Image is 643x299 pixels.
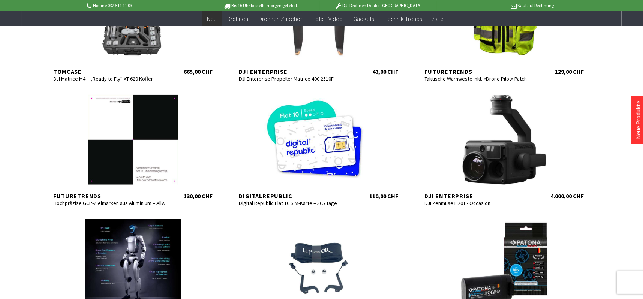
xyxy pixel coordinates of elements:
[427,11,449,27] a: Sale
[253,11,307,27] a: Drohnen Zubehör
[634,101,642,139] a: Neue Produkte
[202,1,319,10] p: Bis 16 Uhr bestellt, morgen geliefert.
[555,68,584,75] div: 129,00 CHF
[437,1,554,10] p: Kauf auf Rechnung
[239,192,351,200] div: digitalrepublic
[85,1,202,10] p: Hotline 032 511 11 03
[54,192,165,200] div: Futuretrends
[370,192,399,200] div: 110,00 CHF
[54,200,165,206] div: Hochpräzise GCP-Zielmarken aus Aluminium – Allwetter & Drohnen-kompatibel
[385,15,422,22] span: Technik-Trends
[425,75,537,82] div: Taktische Warnweste inkl. «Drone Pilot» Patch
[184,192,213,200] div: 130,00 CHF
[259,15,302,22] span: Drohnen Zubehör
[202,11,222,27] a: Neu
[425,200,537,206] div: DJI Zenmuse H20T - Occasion
[379,11,427,27] a: Technik-Trends
[417,95,592,200] a: DJI Enterprise DJI Zenmuse H20T - Occasion 4.000,00 CHF
[46,95,220,200] a: Futuretrends Hochpräzise GCP-Zielmarken aus Aluminium – Allwetter & Drohnen-kompatibel 130,00 CHF
[239,68,351,75] div: DJI Enterprise
[222,11,253,27] a: Drohnen
[373,68,399,75] div: 43,00 CHF
[239,75,351,82] div: DJI Enterprise Propeller Matrice 400 2510F
[227,15,248,22] span: Drohnen
[184,68,213,75] div: 665,00 CHF
[232,95,406,200] a: digitalrepublic Digital Republic Flat 10 SIM-Karte – 365 Tage 110,00 CHF
[320,1,437,10] p: DJI Drohnen Dealer [GEOGRAPHIC_DATA]
[433,15,444,22] span: Sale
[425,68,537,75] div: Futuretrends
[354,15,374,22] span: Gadgets
[207,15,217,22] span: Neu
[307,11,348,27] a: Foto + Video
[54,75,165,82] div: DJI Matrice M4 – „Ready to Fly" XT 620 Koffer
[239,200,351,206] div: Digital Republic Flat 10 SIM-Karte – 365 Tage
[425,192,537,200] div: DJI Enterprise
[551,192,584,200] div: 4.000,00 CHF
[313,15,343,22] span: Foto + Video
[348,11,379,27] a: Gadgets
[54,68,165,75] div: TomCase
